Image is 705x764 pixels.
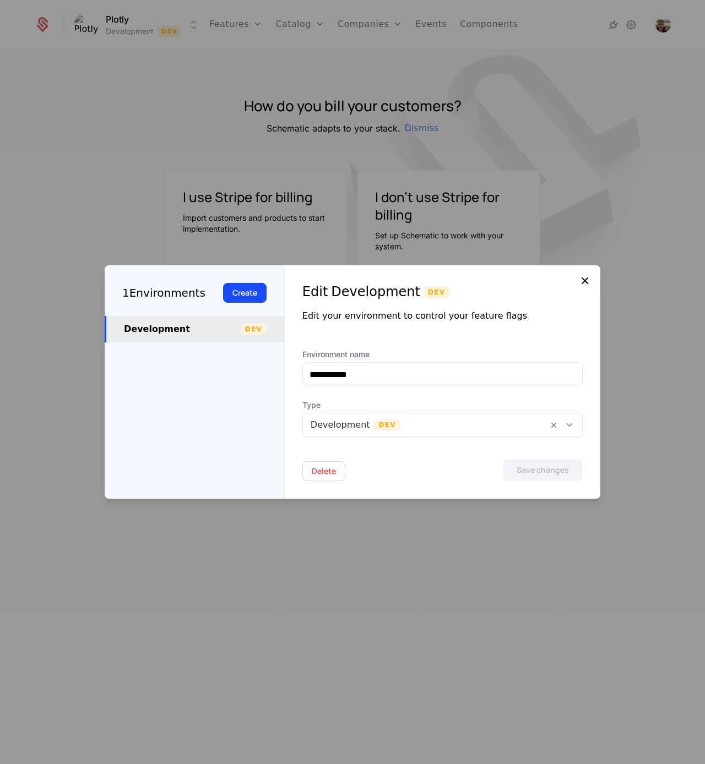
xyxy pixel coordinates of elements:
[331,283,420,301] div: Development
[302,400,583,411] span: Type
[241,324,267,335] span: Dev
[503,459,583,481] button: Save changes
[424,286,449,298] span: Dev
[302,461,345,481] button: Delete
[302,349,583,360] label: Environment name
[223,283,267,303] button: Create
[124,323,241,336] div: Development
[302,309,583,323] div: Edit your environment to control your feature flags
[122,285,205,301] div: 1 Environments
[302,283,328,301] div: Edit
